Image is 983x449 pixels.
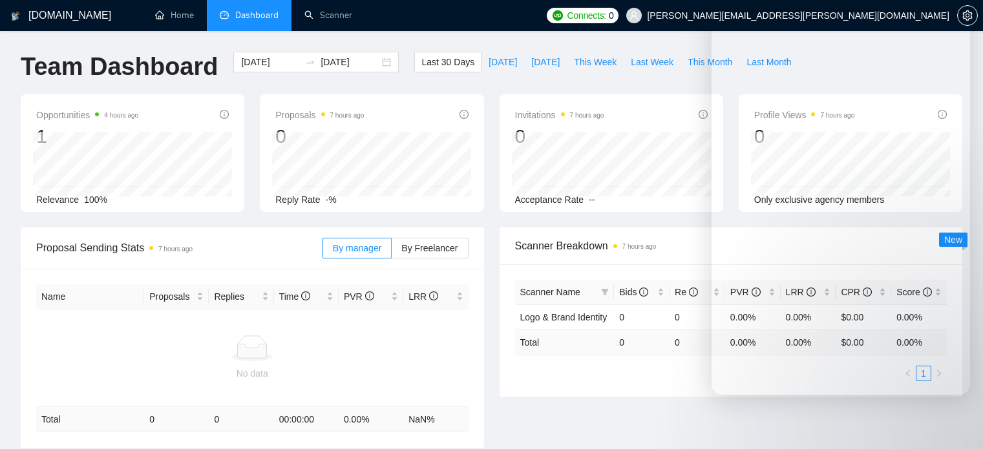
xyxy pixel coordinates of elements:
span: info-circle [429,291,438,300]
time: 7 hours ago [622,243,657,250]
span: info-circle [220,110,229,119]
img: logo [11,6,20,26]
input: Start date [241,55,300,69]
span: -- [589,194,595,205]
span: info-circle [689,287,698,297]
span: 100% [84,194,107,205]
span: Proposal Sending Stats [36,240,322,256]
iframe: Intercom live chat [712,13,970,395]
span: filter [601,288,609,296]
button: [DATE] [481,52,524,72]
div: No data [41,366,463,381]
span: Proposals [149,289,194,304]
td: 0 [614,329,670,355]
span: Acceptance Rate [515,194,584,205]
a: setting [957,10,978,21]
h1: Team Dashboard [21,52,218,82]
button: This Week [567,52,624,72]
time: 7 hours ago [330,112,365,119]
span: info-circle [365,291,374,300]
span: This Month [688,55,732,69]
td: 0 [209,407,273,432]
span: Replies [214,289,259,304]
div: 1 [36,124,138,149]
td: 0 [670,304,725,329]
span: Opportunities [36,107,138,123]
span: Last 30 Days [421,55,474,69]
th: Replies [209,284,273,309]
span: swap-right [305,57,315,67]
td: 0 [670,329,725,355]
button: Last Week [624,52,681,72]
span: Connects: [567,8,606,23]
span: Last Week [631,55,673,69]
span: info-circle [301,291,310,300]
span: Scanner Breakdown [515,238,947,254]
button: setting [957,5,978,26]
th: Proposals [144,284,209,309]
span: This Week [574,55,617,69]
a: searchScanner [304,10,352,21]
div: 0 [275,124,364,149]
span: Relevance [36,194,79,205]
td: 00:00:00 [274,407,339,432]
a: homeHome [155,10,194,21]
span: dashboard [220,10,229,19]
span: filter [598,282,611,302]
span: LRR [408,291,438,302]
span: user [629,11,639,20]
td: Total [36,407,144,432]
input: End date [321,55,379,69]
span: -% [326,194,337,205]
span: info-circle [699,110,708,119]
button: Last 30 Days [414,52,481,72]
span: Dashboard [235,10,279,21]
time: 7 hours ago [158,245,193,253]
span: Re [675,287,698,297]
th: Name [36,284,144,309]
span: PVR [344,291,374,302]
span: info-circle [460,110,469,119]
span: By manager [333,243,381,253]
td: Total [515,329,615,355]
span: to [305,57,315,67]
td: 0.00 % [339,407,403,432]
span: info-circle [639,287,648,297]
span: setting [958,10,977,21]
td: NaN % [403,407,468,432]
span: Bids [619,287,648,297]
span: Proposals [275,107,364,123]
span: Scanner Name [520,287,580,297]
span: By Freelancer [401,243,458,253]
button: [DATE] [524,52,567,72]
img: upwork-logo.png [553,10,563,21]
span: 0 [609,8,614,23]
time: 4 hours ago [104,112,138,119]
span: [DATE] [489,55,517,69]
span: Time [279,291,310,302]
span: Invitations [515,107,604,123]
td: 0 [614,304,670,329]
div: 0 [515,124,604,149]
a: Logo & Brand Identity [520,312,608,322]
time: 7 hours ago [570,112,604,119]
iframe: Intercom live chat [939,405,970,436]
td: 0 [144,407,209,432]
span: Reply Rate [275,194,320,205]
button: This Month [681,52,739,72]
span: [DATE] [531,55,560,69]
